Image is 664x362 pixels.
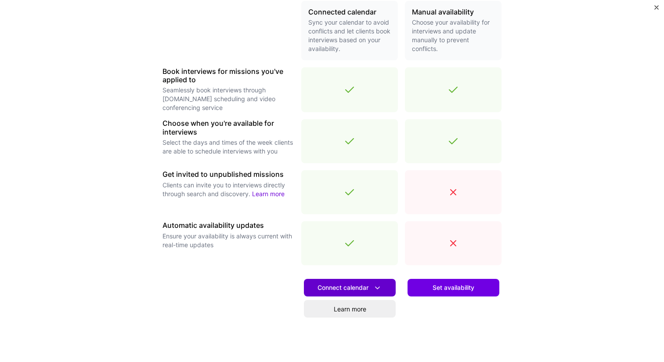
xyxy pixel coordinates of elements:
span: Connect calendar [318,283,382,293]
h3: Get invited to unpublished missions [162,170,294,179]
button: Close [654,5,659,15]
button: Set availability [408,279,499,296]
h3: Automatic availability updates [162,221,294,230]
h3: Connected calendar [308,8,391,16]
p: Clients can invite you to interviews directly through search and discovery. [162,181,294,198]
i: icon DownArrowWhite [373,283,382,293]
a: Learn more [304,300,396,318]
button: Connect calendar [304,279,396,296]
p: Choose your availability for interviews and update manually to prevent conflicts. [412,18,494,53]
p: Sync your calendar to avoid conflicts and let clients book interviews based on your availability. [308,18,391,53]
h3: Book interviews for missions you've applied to [162,67,294,84]
h3: Choose when you're available for interviews [162,119,294,136]
p: Select the days and times of the week clients are able to schedule interviews with you [162,138,294,156]
a: Learn more [252,190,285,197]
p: Seamlessly book interviews through [DOMAIN_NAME] scheduling and video conferencing service [162,86,294,112]
p: Ensure your availability is always current with real-time updates [162,232,294,249]
span: Set availability [433,283,474,292]
h3: Manual availability [412,8,494,16]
